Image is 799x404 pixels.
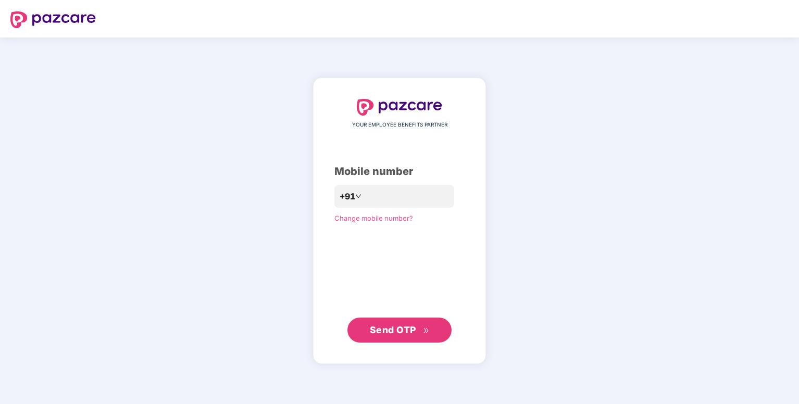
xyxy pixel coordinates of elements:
[334,163,465,180] div: Mobile number
[352,121,447,129] span: YOUR EMPLOYEE BENEFITS PARTNER
[340,190,355,203] span: +91
[347,318,452,343] button: Send OTPdouble-right
[10,11,96,28] img: logo
[334,214,413,222] a: Change mobile number?
[370,324,416,335] span: Send OTP
[423,327,430,334] span: double-right
[357,99,442,116] img: logo
[355,193,361,199] span: down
